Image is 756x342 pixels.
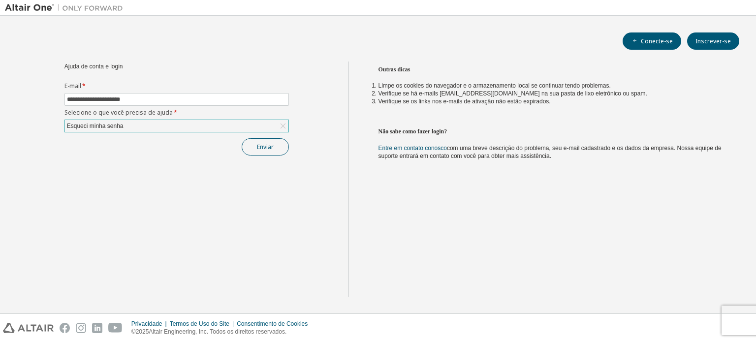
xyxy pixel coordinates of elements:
font: Inscrever-se [695,37,731,45]
div: Esqueci minha senha [65,120,288,132]
img: facebook.svg [60,323,70,333]
font: Esqueci minha senha [67,123,124,129]
button: Inscrever-se [687,32,739,50]
font: Enviar [257,143,274,151]
font: Termos de Uso do Site [170,320,229,327]
img: instagram.svg [76,323,86,333]
font: Ajuda de conta e login [64,63,123,70]
font: © [131,328,136,335]
font: E-mail [64,82,81,90]
img: linkedin.svg [92,323,102,333]
img: youtube.svg [108,323,123,333]
font: Limpe os cookies do navegador e o armazenamento local se continuar tendo problemas. [378,82,611,89]
font: Verifique se há e-mails [EMAIL_ADDRESS][DOMAIN_NAME] na sua pasta de lixo eletrônico ou spam. [378,90,647,97]
button: Enviar [242,138,289,155]
font: Privacidade [131,320,162,327]
font: Outras dicas [378,66,410,73]
img: altair_logo.svg [3,323,54,333]
font: Altair Engineering, Inc. Todos os direitos reservados. [149,328,286,335]
font: Selecione o que você precisa de ajuda [64,108,173,117]
font: Consentimento de Cookies [237,320,308,327]
font: Não sabe como fazer login? [378,128,447,135]
button: Conecte-se [623,32,681,50]
a: Entre em contato conosco [378,145,447,152]
font: Verifique se os links nos e-mails de ativação não estão expirados. [378,98,551,105]
font: Conecte-se [641,37,673,45]
img: Altair Um [5,3,128,13]
font: com uma breve descrição do problema, seu e-mail cadastrado e os dados da empresa. Nossa equipe de... [378,145,722,159]
font: 2025 [136,328,149,335]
